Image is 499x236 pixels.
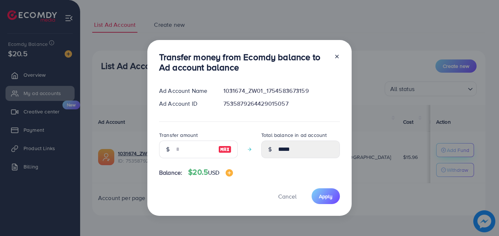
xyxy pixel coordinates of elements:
img: image [226,169,233,177]
button: Cancel [269,188,306,204]
img: image [218,145,231,154]
div: Ad Account Name [153,87,218,95]
span: USD [208,168,219,177]
div: 7535879264429015057 [218,99,346,108]
div: 1031674_ZW01_1754583673159 [218,87,346,95]
label: Transfer amount [159,131,198,139]
h3: Transfer money from Ecomdy balance to Ad account balance [159,52,328,73]
h4: $20.5 [188,168,233,177]
label: Total balance in ad account [261,131,327,139]
span: Apply [319,193,333,200]
button: Apply [312,188,340,204]
span: Cancel [278,192,297,200]
span: Balance: [159,168,182,177]
div: Ad Account ID [153,99,218,108]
